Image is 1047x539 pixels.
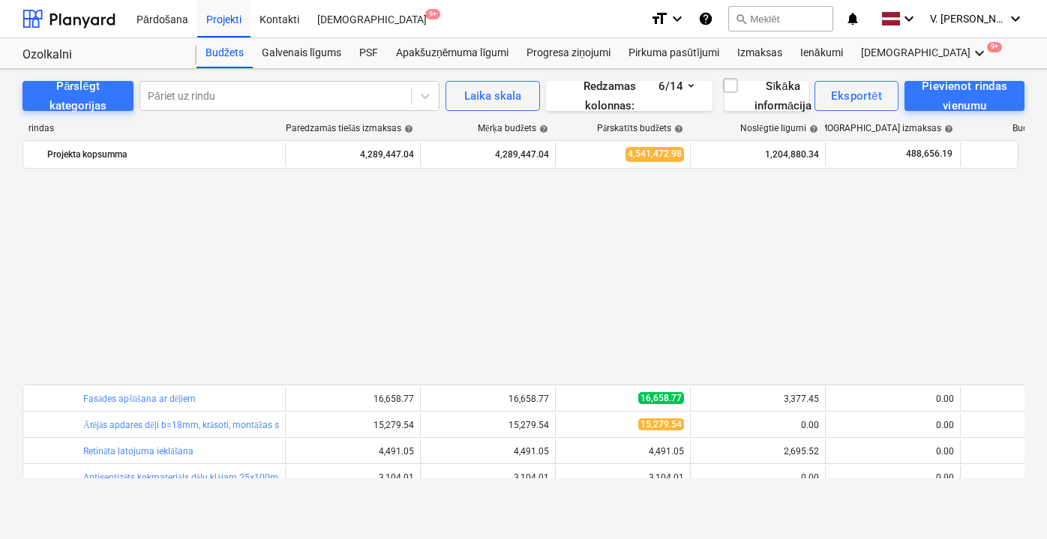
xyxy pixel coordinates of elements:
[832,446,954,457] div: 0.00
[562,446,684,457] div: 4,491.05
[40,76,115,116] div: Pārslēgt kategorijas
[740,123,818,134] div: Noslēgtie līgumi
[546,81,712,111] button: Redzamas kolonnas:6/14
[253,38,350,68] a: Galvenais līgums
[83,394,196,404] a: Fasādes apšūšana ar dēļiem
[832,394,954,404] div: 0.00
[697,446,819,457] div: 2,695.52
[806,124,818,133] span: help
[852,38,997,68] div: [DEMOGRAPHIC_DATA]
[625,147,684,161] span: 4,541,472.98
[292,420,414,430] div: 15,279.54
[831,86,882,106] div: Eksportēt
[350,38,387,68] a: PSF
[721,76,811,116] div: Sīkāka informācija
[638,392,684,404] span: 16,658.77
[697,472,819,483] div: 0.00
[22,123,285,134] div: rindas
[597,123,683,134] div: Pārskatīts budžets
[292,394,414,404] div: 16,658.77
[22,81,133,111] button: Pārslēgt kategorijas
[401,124,413,133] span: help
[638,418,684,430] span: 15,279.54
[671,124,683,133] span: help
[832,420,954,430] div: 0.00
[564,76,694,116] div: Redzamas kolonnas : 6/14
[517,38,619,68] a: Progresa ziņojumi
[83,446,193,457] a: Retināta latojuma ieklāšana
[970,44,988,62] i: keyboard_arrow_down
[814,81,898,111] button: Eksportēt
[697,142,819,166] div: 1,204,880.34
[728,38,791,68] a: Izmaksas
[697,420,819,430] div: 0.00
[941,124,953,133] span: help
[806,123,953,134] div: [DEMOGRAPHIC_DATA] izmaksas
[427,394,549,404] div: 16,658.77
[832,472,954,483] div: 0.00
[697,394,819,404] div: 3,377.45
[562,472,684,483] div: 3,104.01
[196,38,253,68] a: Budžets
[427,472,549,483] div: 3,104.01
[724,81,809,111] button: Sīkāka informācija
[536,124,548,133] span: help
[292,142,414,166] div: 4,289,447.04
[791,38,852,68] a: Ienākumi
[292,472,414,483] div: 3,104.01
[445,81,540,111] button: Laika skala
[619,38,728,68] a: Pirkuma pasūtījumi
[427,420,549,430] div: 15,279.54
[427,142,549,166] div: 4,289,447.04
[387,38,517,68] a: Apakšuzņēmuma līgumi
[292,446,414,457] div: 4,491.05
[464,86,521,106] div: Laika skala
[22,47,178,63] div: Ozolkalni
[987,42,1002,52] span: 9+
[427,446,549,457] div: 4,491.05
[904,81,1024,111] button: Pievienot rindas vienumu
[425,9,440,19] span: 9+
[478,123,548,134] div: Mērķa budžets
[904,148,954,160] span: 488,656.19
[83,420,364,430] a: Ārējās apdares dēļi b=18mm, krāsoti, montāžas skrūves, palīgmateriāli
[921,76,1008,116] div: Pievienot rindas vienumu
[286,123,413,134] div: Paredzamās tiešās izmaksas
[47,142,279,166] div: Projekta kopsumma
[83,472,286,483] a: Antiseptizēts kokmateriāls dēļu klājam 25x100mm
